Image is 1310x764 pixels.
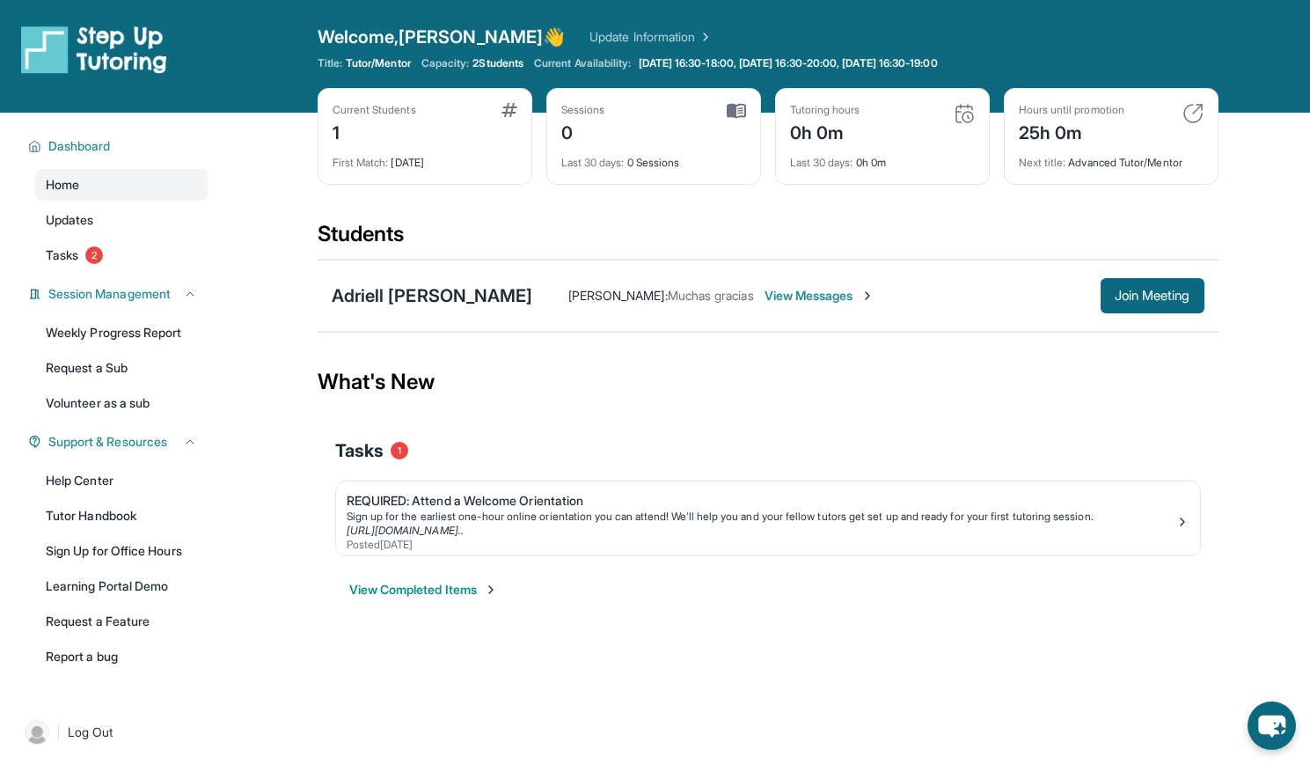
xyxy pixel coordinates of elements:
div: Sign up for the earliest one-hour online orientation you can attend! We’ll help you and your fell... [347,510,1175,524]
span: Current Availability: [534,56,631,70]
a: Request a Sub [35,352,208,384]
div: 25h 0m [1019,117,1124,145]
img: logo [21,25,167,74]
img: Chevron Right [695,28,713,46]
span: 2 Students [472,56,523,70]
span: Home [46,176,79,194]
a: REQUIRED: Attend a Welcome OrientationSign up for the earliest one-hour online orientation you ca... [336,481,1200,555]
div: What's New [318,343,1219,421]
img: card [1182,103,1204,124]
span: Join Meeting [1115,290,1190,301]
span: Next title : [1019,156,1066,169]
div: Current Students [333,103,416,117]
a: Learning Portal Demo [35,570,208,602]
span: Tasks [335,438,384,463]
a: Home [35,169,208,201]
a: Tasks2 [35,239,208,271]
span: View Messages [765,287,875,305]
button: Session Management [41,285,197,303]
span: Muchas gracias [668,288,754,303]
span: Updates [46,211,94,229]
span: [DATE] 16:30-18:00, [DATE] 16:30-20:00, [DATE] 16:30-19:00 [639,56,938,70]
span: Last 30 days : [561,156,625,169]
a: Sign Up for Office Hours [35,535,208,567]
img: user-img [25,720,49,745]
a: Help Center [35,465,208,496]
button: Join Meeting [1101,278,1204,313]
span: Session Management [48,285,171,303]
div: 0h 0m [790,117,860,145]
div: Students [318,220,1219,259]
img: Chevron-Right [860,289,875,303]
span: 1 [391,442,408,459]
button: chat-button [1248,702,1296,750]
img: card [727,103,746,119]
span: Title: [318,56,342,70]
div: Tutoring hours [790,103,860,117]
button: Support & Resources [41,433,197,451]
div: Advanced Tutor/Mentor [1019,145,1204,170]
a: |Log Out [18,713,208,752]
img: card [954,103,975,124]
span: [PERSON_NAME] : [568,288,668,303]
span: | [56,722,61,743]
span: Dashboard [48,137,111,155]
span: 2 [85,246,103,264]
div: 0 [561,117,605,145]
a: [DATE] 16:30-18:00, [DATE] 16:30-20:00, [DATE] 16:30-19:00 [635,56,941,70]
div: REQUIRED: Attend a Welcome Orientation [347,492,1175,510]
a: Volunteer as a sub [35,387,208,419]
span: Capacity: [421,56,470,70]
div: 0 Sessions [561,145,746,170]
div: [DATE] [333,145,517,170]
a: Request a Feature [35,606,208,637]
span: Support & Resources [48,433,167,451]
a: [URL][DOMAIN_NAME].. [347,524,464,537]
button: Dashboard [41,137,197,155]
span: First Match : [333,156,389,169]
span: Welcome, [PERSON_NAME] 👋 [318,25,566,49]
div: Posted [DATE] [347,538,1175,552]
a: Weekly Progress Report [35,317,208,349]
a: Update Information [589,28,713,46]
span: Last 30 days : [790,156,853,169]
a: Tutor Handbook [35,500,208,532]
div: Hours until promotion [1019,103,1124,117]
img: card [501,103,517,117]
span: Tasks [46,246,78,264]
a: Updates [35,204,208,236]
a: Report a bug [35,641,208,672]
div: Sessions [561,103,605,117]
div: Adriell [PERSON_NAME] [332,283,533,308]
span: Tutor/Mentor [346,56,411,70]
div: 0h 0m [790,145,975,170]
span: Log Out [68,724,113,741]
div: 1 [333,117,416,145]
button: View Completed Items [349,581,498,599]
